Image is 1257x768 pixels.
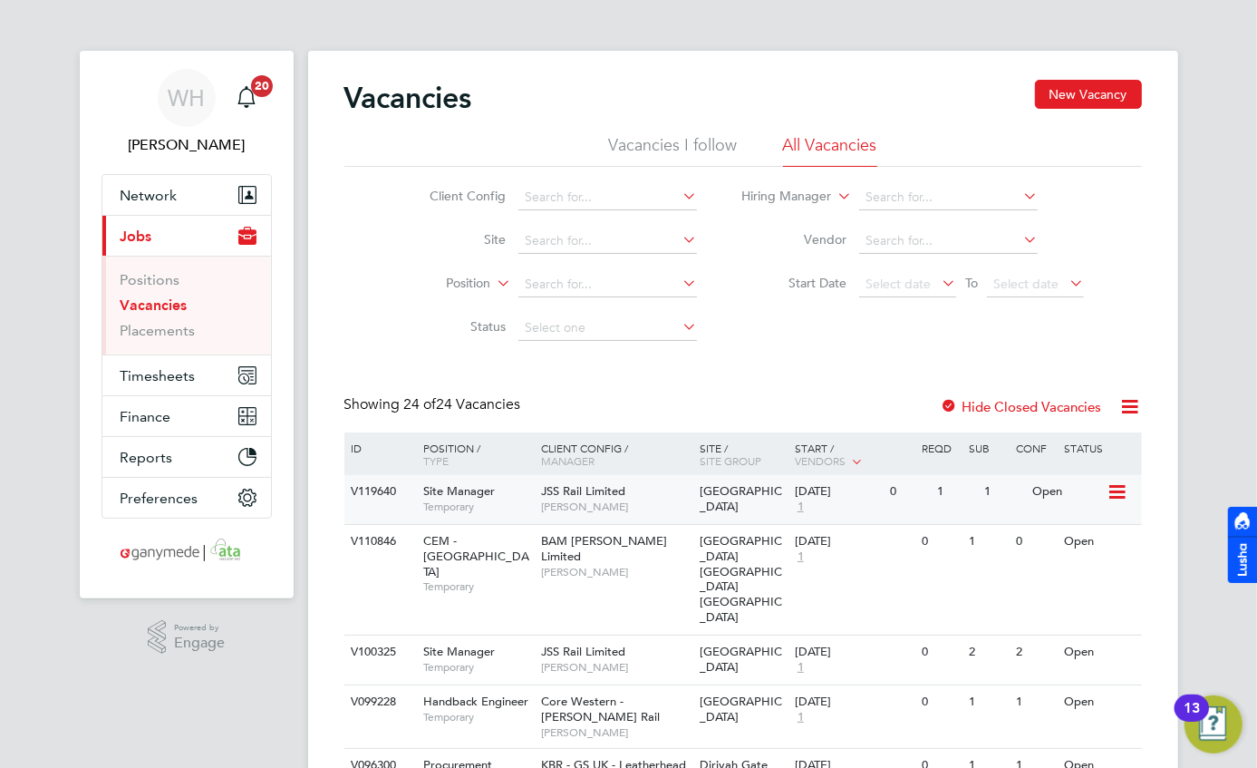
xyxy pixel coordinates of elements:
[347,685,411,719] div: V099228
[790,433,917,478] div: Start /
[795,549,807,565] span: 1
[795,534,913,549] div: [DATE]
[795,645,913,660] div: [DATE]
[795,710,807,725] span: 1
[1012,433,1059,463] div: Conf
[933,475,980,509] div: 1
[917,685,964,719] div: 0
[981,475,1028,509] div: 1
[1184,695,1242,753] button: Open Resource Center, 13 new notifications
[795,695,913,710] div: [DATE]
[700,533,782,625] span: [GEOGRAPHIC_DATA] [GEOGRAPHIC_DATA] [GEOGRAPHIC_DATA]
[423,644,495,659] span: Site Manager
[121,449,173,466] span: Reports
[102,256,271,355] div: Jobs
[1184,708,1200,732] div: 13
[410,433,537,476] div: Position /
[121,408,171,425] span: Finance
[423,694,528,709] span: Handback Engineer
[344,80,472,116] h2: Vacancies
[541,500,691,514] span: [PERSON_NAME]
[964,636,1011,669] div: 2
[609,134,738,167] li: Vacancies I follow
[783,134,877,167] li: All Vacancies
[228,69,265,127] a: 20
[541,660,691,675] span: [PERSON_NAME]
[102,355,271,395] button: Timesheets
[541,694,660,724] span: Core Western - [PERSON_NAME] Rail
[518,272,697,297] input: Search for...
[251,75,273,97] span: 20
[347,433,411,463] div: ID
[423,533,529,579] span: CEM - [GEOGRAPHIC_DATA]
[404,395,521,413] span: 24 Vacancies
[865,276,931,292] span: Select date
[541,483,625,499] span: JSS Rail Limited
[115,537,257,566] img: ganymedesolutions-logo-retina.png
[700,483,782,514] span: [GEOGRAPHIC_DATA]
[541,644,625,659] span: JSS Rail Limited
[1059,525,1138,559] div: Open
[742,275,846,291] label: Start Date
[404,395,437,413] span: 24 of
[344,395,525,414] div: Showing
[518,316,697,341] input: Select one
[941,398,1102,415] label: Hide Closed Vacancies
[518,228,697,254] input: Search for...
[102,134,272,156] span: William Heath
[121,297,188,314] a: Vacancies
[964,525,1011,559] div: 1
[102,69,272,156] a: WH[PERSON_NAME]
[121,187,178,204] span: Network
[964,433,1011,463] div: Sub
[700,453,761,468] span: Site Group
[917,433,964,463] div: Reqd
[795,453,846,468] span: Vendors
[541,565,691,579] span: [PERSON_NAME]
[1012,636,1059,669] div: 2
[102,437,271,477] button: Reports
[795,500,807,515] span: 1
[401,231,506,248] label: Site
[174,620,225,636] span: Powered by
[168,86,205,110] span: WH
[993,276,1059,292] span: Select date
[541,725,691,740] span: [PERSON_NAME]
[537,433,695,476] div: Client Config /
[423,660,532,675] span: Temporary
[401,318,506,335] label: Status
[700,694,782,724] span: [GEOGRAPHIC_DATA]
[917,636,964,669] div: 0
[423,500,532,514] span: Temporary
[80,51,294,598] nav: Main navigation
[174,636,225,651] span: Engage
[148,620,225,655] a: Powered byEngage
[102,537,272,566] a: Go to home page
[859,185,1038,210] input: Search for...
[102,396,271,436] button: Finance
[347,636,411,669] div: V100325
[917,525,964,559] div: 0
[1059,636,1138,669] div: Open
[695,433,790,476] div: Site /
[102,478,271,518] button: Preferences
[964,685,1011,719] div: 1
[1059,685,1138,719] div: Open
[102,175,271,215] button: Network
[121,322,196,339] a: Placements
[795,484,881,500] div: [DATE]
[423,483,495,499] span: Site Manager
[347,475,411,509] div: V119640
[121,228,152,245] span: Jobs
[727,188,831,206] label: Hiring Manager
[700,644,782,675] span: [GEOGRAPHIC_DATA]
[1012,685,1059,719] div: 1
[1035,80,1142,109] button: New Vacancy
[423,453,449,468] span: Type
[121,271,180,288] a: Positions
[960,271,983,295] span: To
[121,490,198,507] span: Preferences
[859,228,1038,254] input: Search for...
[102,216,271,256] button: Jobs
[1028,475,1107,509] div: Open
